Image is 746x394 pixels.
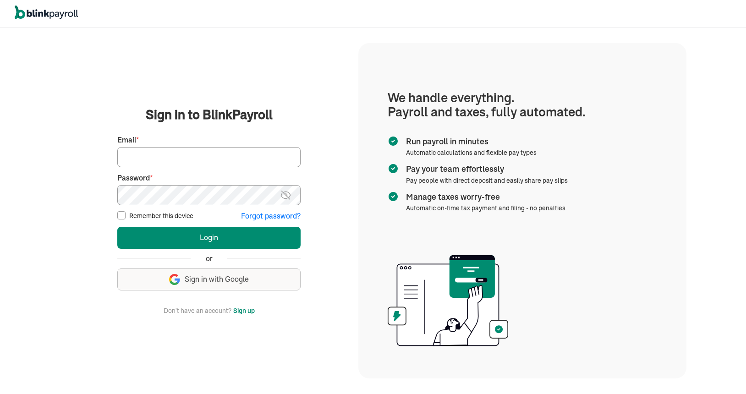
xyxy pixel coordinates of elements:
[117,227,301,249] button: Login
[406,148,537,157] span: Automatic calculations and flexible pay types
[388,136,399,147] img: checkmark
[388,163,399,174] img: checkmark
[146,105,273,124] span: Sign in to BlinkPayroll
[388,252,508,349] img: illustration
[406,163,564,175] span: Pay your team effortlessly
[169,274,180,285] img: google
[280,190,291,201] img: eye
[117,135,301,145] label: Email
[164,305,231,316] span: Don't have an account?
[185,274,249,285] span: Sign in with Google
[15,5,78,19] img: logo
[406,136,533,148] span: Run payroll in minutes
[233,305,255,316] button: Sign up
[406,204,565,212] span: Automatic on-time tax payment and filing - no penalties
[117,268,301,290] button: Sign in with Google
[129,211,193,220] label: Remember this device
[388,91,657,119] h1: We handle everything. Payroll and taxes, fully automated.
[117,147,301,167] input: Your email address
[406,191,562,203] span: Manage taxes worry-free
[117,173,301,183] label: Password
[406,176,568,185] span: Pay people with direct deposit and easily share pay slips
[388,191,399,202] img: checkmark
[206,253,213,264] span: or
[241,211,301,221] button: Forgot password?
